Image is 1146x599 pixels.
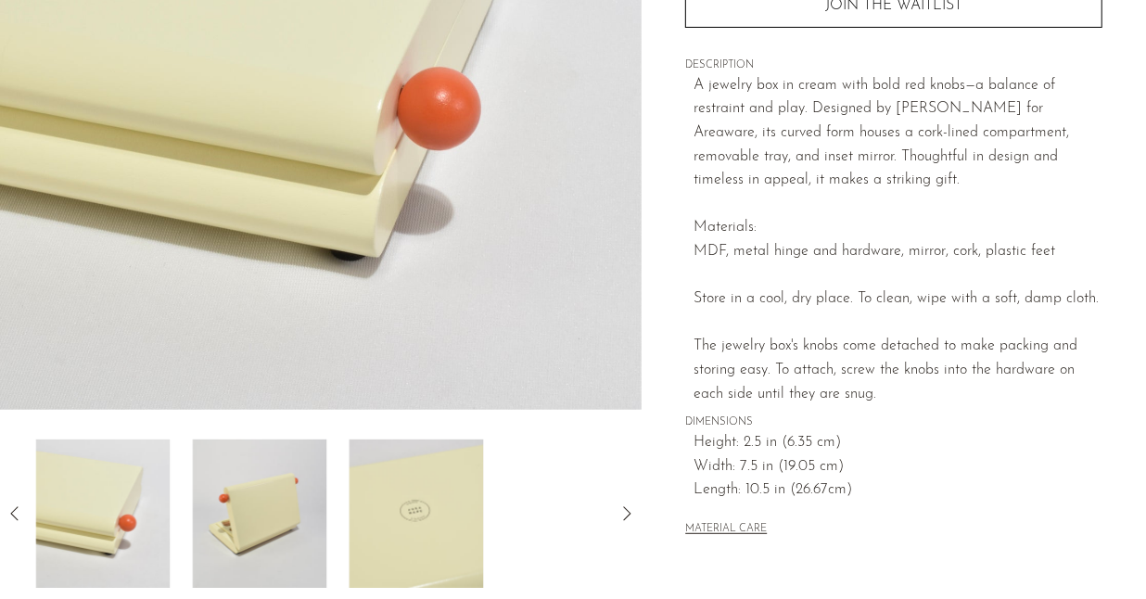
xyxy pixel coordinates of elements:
img: Jewelry Jewelry Box in Cream [349,440,483,588]
span: DESCRIPTION [685,57,1102,74]
span: DIMENSIONS [685,414,1102,431]
span: MDF, metal hinge and hardware, mirror, cork, plastic feet [694,244,1055,259]
span: Height: 2.5 in (6.35 cm) [694,431,1102,455]
span: Store in a cool, dry place. To clean, wipe with a soft, damp cloth. [694,291,1099,306]
img: Jewelry Jewelry Box in Cream [35,440,170,588]
img: Jewelry Jewelry Box in Cream [192,440,326,588]
span: The jewelry box's knobs come detached to make packing and storing easy. To attach, screw the knob... [694,338,1077,401]
p: A jewelry box in cream with bold red knobs—a balance of restraint and play. Designed by [PERSON_N... [694,74,1102,406]
span: Length: 10.5 in (26.67cm) [694,478,1102,503]
button: MATERIAL CARE [685,523,767,537]
span: Width: 7.5 in (19.05 cm) [694,455,1102,479]
span: Materials: [694,220,757,235]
